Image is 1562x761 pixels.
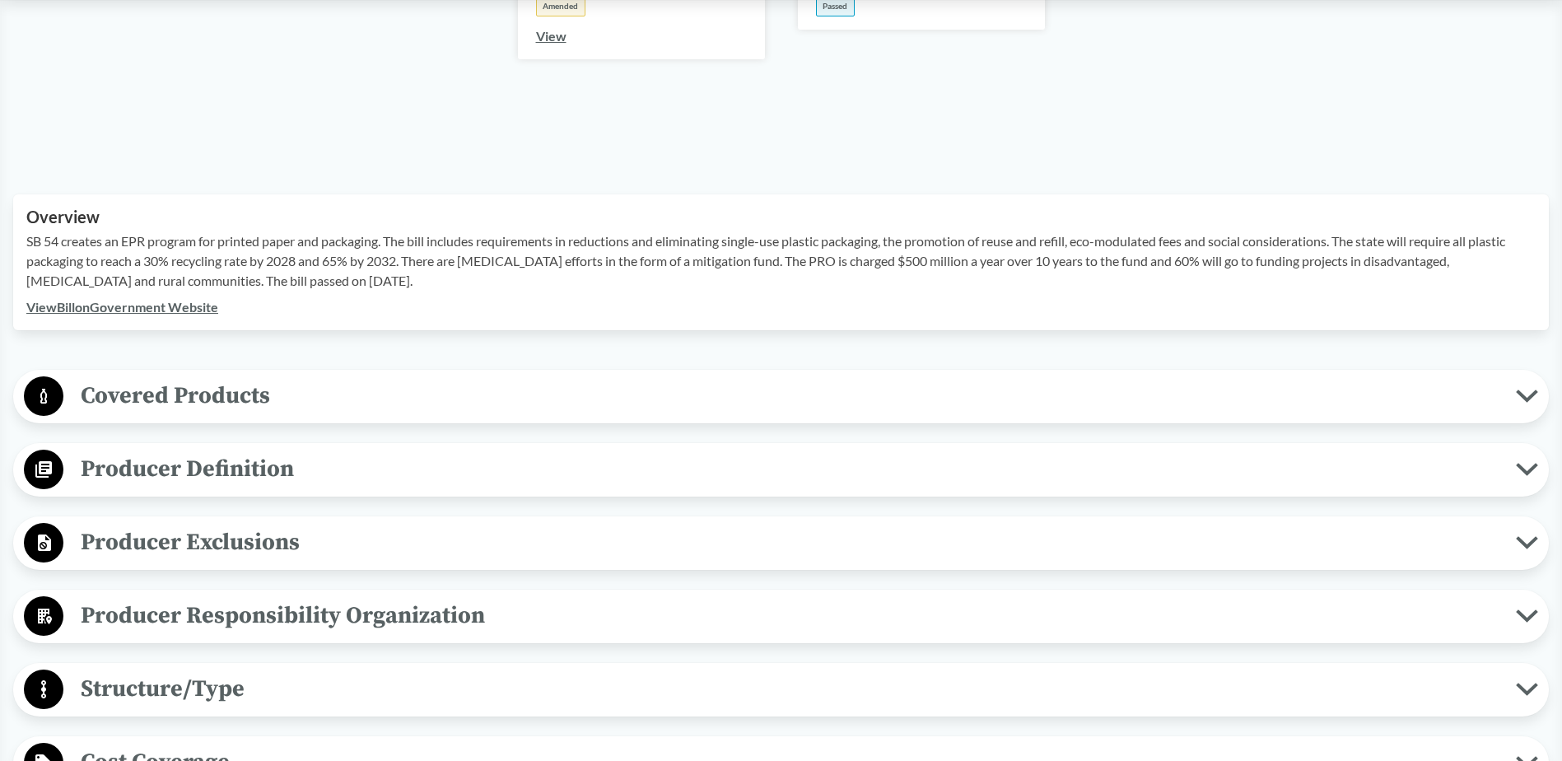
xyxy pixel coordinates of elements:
[63,597,1516,634] span: Producer Responsibility Organization
[63,451,1516,488] span: Producer Definition
[63,377,1516,414] span: Covered Products
[26,208,1536,226] h2: Overview
[536,28,567,44] a: View
[63,670,1516,707] span: Structure/Type
[19,449,1543,491] button: Producer Definition
[26,231,1536,291] p: SB 54 creates an EPR program for printed paper and packaging. The bill includes requirements in r...
[26,299,218,315] a: ViewBillonGovernment Website
[63,524,1516,561] span: Producer Exclusions
[19,522,1543,564] button: Producer Exclusions
[19,376,1543,418] button: Covered Products
[19,669,1543,711] button: Structure/Type
[19,595,1543,637] button: Producer Responsibility Organization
